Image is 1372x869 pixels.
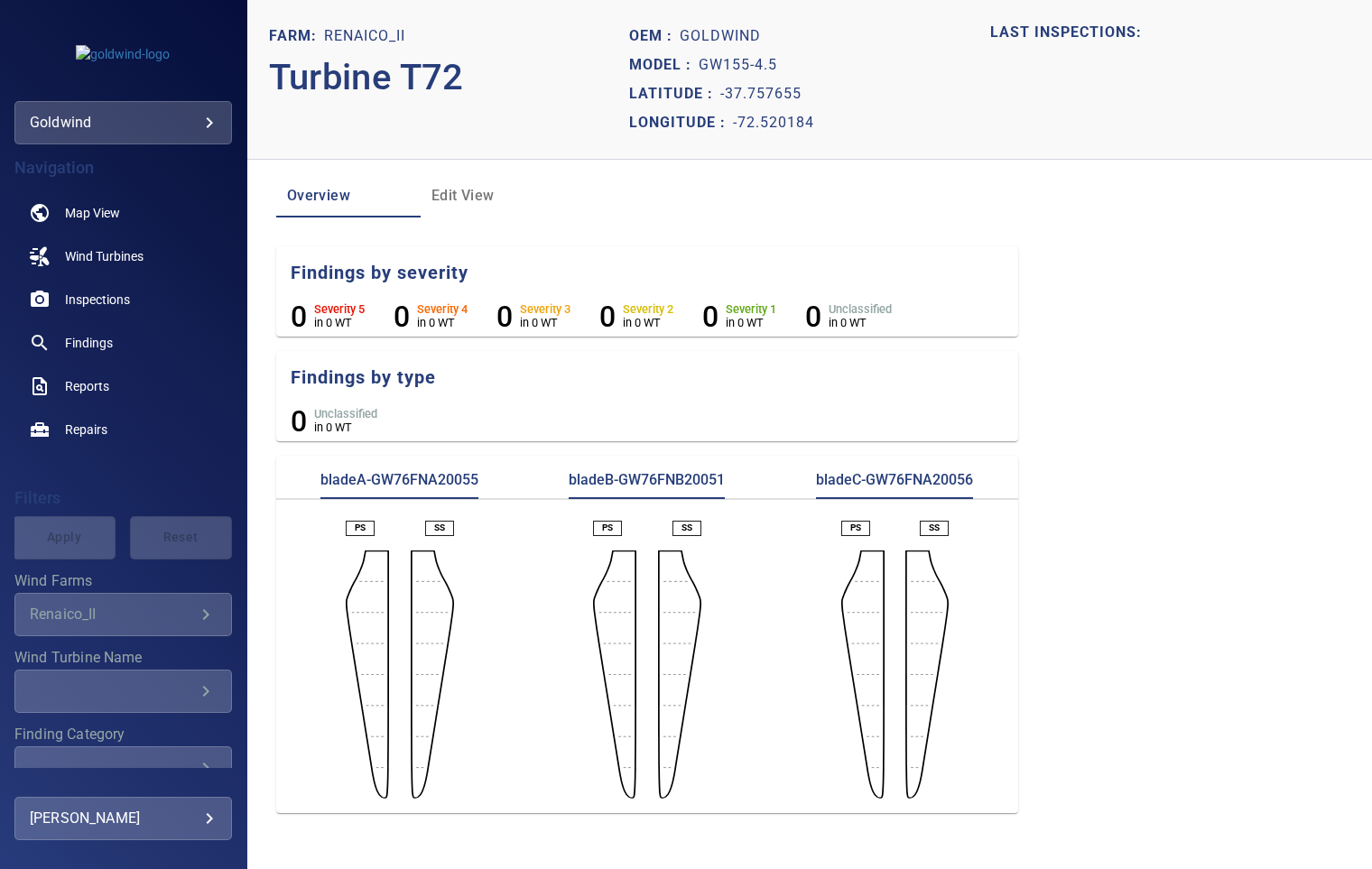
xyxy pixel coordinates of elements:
p: in 0 WT [314,421,377,434]
span: Inspections [65,291,130,309]
h6: Severity 1 [726,303,776,316]
p: bladeB-GW76FNB20051 [569,470,725,499]
span: Wind Turbines [65,247,144,265]
label: Finding Category [14,727,232,742]
div: Wind Farms [14,593,232,636]
p: Turbine T72 [269,51,629,105]
a: findings noActive [14,321,232,365]
p: in 0 WT [314,316,365,329]
h6: Severity 4 [417,303,468,316]
h6: 0 [496,300,513,334]
p: PS [355,522,366,534]
p: Model : [629,54,699,76]
a: map noActive [14,191,232,235]
h6: 0 [394,300,410,334]
p: bladeA-GW76FNA20055 [320,470,478,499]
li: Severity 3 [496,300,570,334]
h6: Unclassified [314,408,377,421]
a: inspections noActive [14,278,232,321]
label: Wind Farms [14,574,232,588]
span: Findings [65,334,113,352]
h6: 0 [599,300,616,334]
div: goldwind [30,108,217,137]
img: goldwind-logo [76,45,170,63]
span: Map View [65,204,120,222]
span: Reports [65,377,109,395]
div: goldwind [14,101,232,144]
h6: Severity 3 [520,303,570,316]
p: Oem : [629,25,680,47]
h6: 0 [291,300,307,334]
p: PS [850,522,861,534]
p: -37.757655 [720,83,802,105]
p: in 0 WT [520,316,570,329]
p: in 0 WT [726,316,776,329]
h6: 0 [805,300,821,334]
li: Unclassified [291,404,377,439]
h4: Navigation [14,159,232,177]
a: windturbines noActive [14,235,232,278]
a: repairs noActive [14,408,232,451]
label: Wind Turbine Name [14,651,232,665]
p: Longitude : [629,112,733,134]
p: in 0 WT [623,316,673,329]
p: Renaico_II [324,25,405,47]
h4: Filters [14,489,232,507]
p: -72.520184 [733,112,814,134]
p: SS [929,522,940,534]
p: Goldwind [680,25,761,47]
h6: Severity 2 [623,303,673,316]
p: Farm: [269,25,324,47]
h6: Severity 5 [314,303,365,316]
h6: Unclassified [829,303,892,316]
p: in 0 WT [829,316,892,329]
h6: 0 [291,404,307,439]
div: Finding Category [14,746,232,790]
span: Overview [287,183,410,208]
div: Wind Turbine Name [14,670,232,713]
li: Severity 2 [599,300,673,334]
p: LAST INSPECTIONS: [990,22,1350,43]
p: Latitude : [629,83,720,105]
p: in 0 WT [417,316,468,329]
p: bladeC-GW76FNA20056 [816,470,973,499]
div: Renaico_II [30,606,195,623]
span: Repairs [65,421,107,439]
li: Severity 4 [394,300,468,334]
a: reports noActive [14,365,232,408]
p: PS [602,522,613,534]
li: Severity 5 [291,300,365,334]
h5: Findings by type [291,365,1019,390]
span: Edit View [431,183,554,208]
h6: 0 [702,300,718,334]
p: GW155-4.5 [699,54,777,76]
div: [PERSON_NAME] [30,804,217,833]
h5: Findings by severity [291,261,1019,285]
p: SS [681,522,692,534]
p: SS [434,522,445,534]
